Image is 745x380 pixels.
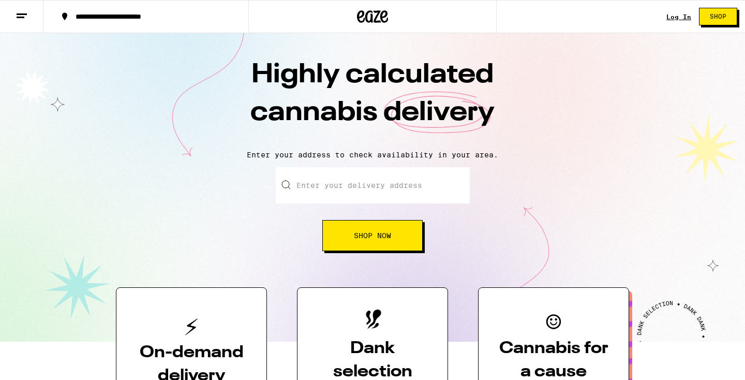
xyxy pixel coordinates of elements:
[710,13,726,20] span: Shop
[354,232,391,239] span: Shop Now
[191,56,554,142] h1: Highly calculated cannabis delivery
[699,8,737,25] button: Shop
[322,220,423,251] button: Shop Now
[666,13,691,20] div: Log In
[276,167,470,203] input: Enter your delivery address
[10,151,735,159] p: Enter your address to check availability in your area.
